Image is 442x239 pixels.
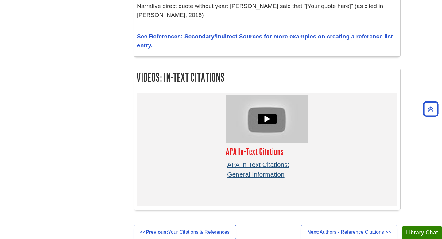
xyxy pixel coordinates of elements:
[137,2,397,20] p: Narrative direct quote without year: [PERSON_NAME] said that "[Your quote here]" (as cited in [PE...
[134,69,400,85] h2: Videos: In-Text Citations
[421,105,440,113] a: Back to Top
[137,33,393,49] a: See References: Secondary/Indirect Sources for more examples on creating a reference list entry.
[146,229,168,235] strong: Previous:
[227,161,289,178] a: APA In-Text Citations: General Information
[402,226,442,239] button: Library Chat
[226,146,308,157] h3: APA In-Text Citations
[226,95,308,143] div: Video: APA In-Text Citations
[307,229,320,235] strong: Next:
